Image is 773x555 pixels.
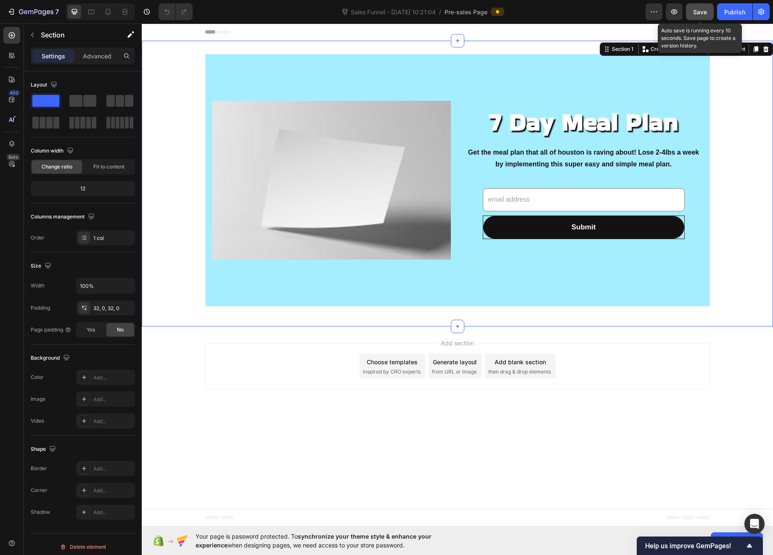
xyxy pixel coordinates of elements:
span: Add section [296,315,336,324]
div: 12 [32,183,133,195]
button: <p>Submit</p> [341,192,543,216]
div: Page padding [31,326,71,334]
span: Fit to content [93,163,124,171]
button: Save [686,3,714,20]
span: synchronize your theme style & enhance your experience [196,533,432,549]
div: Shadow [31,508,50,516]
img: gempages_586146173501309643-c39148fa-b5aa-49d9-bab1-84d5af4e210c.jpg [70,77,309,236]
div: Background [31,352,71,364]
div: 1 col [93,234,133,242]
div: 32, 0, 32, 0 [93,305,133,312]
div: Shape [31,444,58,455]
div: Add... [93,418,133,425]
span: No [117,326,124,334]
p: 7 [55,7,59,17]
input: Auto [77,278,135,293]
p: Settings [42,52,65,60]
div: Beta [6,154,20,160]
h2: 7 Day Meal Plan [323,81,561,116]
div: Add... [93,374,133,381]
iframe: Design area [142,24,773,526]
div: Layout [31,79,59,91]
span: then drag & drop elements [347,345,409,352]
button: Publish [717,3,752,20]
button: Show survey - Help us improve GemPages! [645,541,754,551]
button: AI Content [568,21,605,31]
div: Order [31,234,45,242]
span: Your page is password protected. To when designing pages, we need access to your store password. [196,532,464,550]
span: Pre-sales Page [445,8,487,16]
p: Get the meal plan that all of houston is raving about! Lose 2-4lbs a week by implementing this su... [323,123,561,147]
div: Section 1 [469,22,493,29]
p: Submit [430,197,454,210]
div: Delete element [60,542,106,552]
div: Columns management [31,211,96,223]
div: Add... [93,396,133,403]
div: Column width [31,145,75,157]
span: Change ratio [42,163,72,171]
span: Save [693,8,707,16]
div: Add... [93,487,133,495]
button: 7 [3,3,63,20]
div: Open Intercom Messenger [744,514,765,534]
p: Create Theme Section [509,22,563,29]
span: Sales Funnel - [DATE] 10:21:04 [349,8,437,16]
span: / [439,8,441,16]
p: Section [41,30,110,40]
input: email address [341,165,543,188]
div: Video [31,417,44,425]
div: 450 [8,89,20,96]
span: inspired by CRO experts [221,345,279,352]
span: Help us improve GemPages! [645,542,744,550]
div: Width [31,282,45,289]
div: Undo/Redo [159,3,193,20]
div: Add... [93,509,133,516]
div: Add blank section [353,334,404,343]
p: Advanced [83,52,111,60]
div: Color [31,374,44,381]
div: Border [31,465,47,472]
div: Padding [31,304,50,312]
div: Size [31,260,53,272]
div: Generate layout [291,334,335,343]
span: from URL or image [290,345,335,352]
div: Choose templates [225,334,276,343]
div: Add... [93,465,133,473]
div: Publish [724,8,745,16]
div: Image [31,395,45,403]
div: Corner [31,487,48,494]
span: Yes [87,326,95,334]
button: Delete element [31,540,135,554]
button: Allow access [711,532,763,549]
